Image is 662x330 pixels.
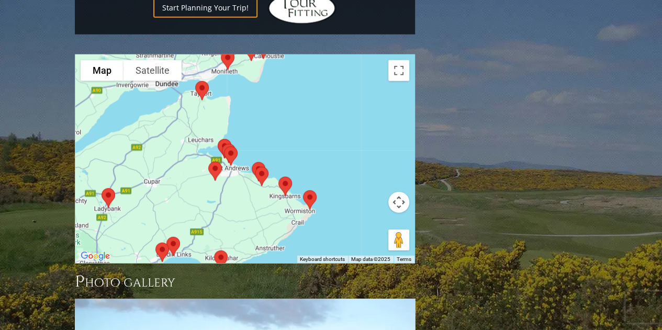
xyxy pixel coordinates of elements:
[388,60,409,81] button: Toggle fullscreen view
[397,256,411,262] a: Terms
[81,60,124,81] button: Show street map
[388,192,409,213] button: Map camera controls
[75,271,415,292] h3: Photo Gallery
[124,60,182,81] button: Show satellite imagery
[78,249,113,263] a: Open this area in Google Maps (opens a new window)
[78,249,113,263] img: Google
[300,256,345,263] button: Keyboard shortcuts
[351,256,390,262] span: Map data ©2025
[388,230,409,251] button: Drag Pegman onto the map to open Street View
